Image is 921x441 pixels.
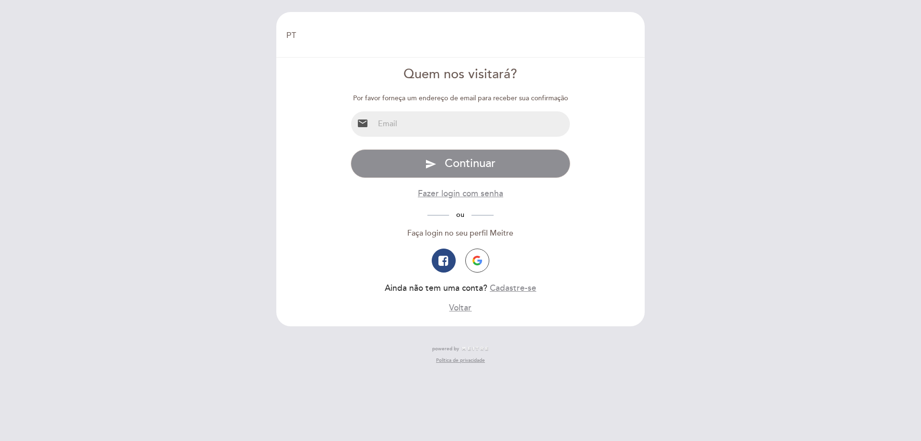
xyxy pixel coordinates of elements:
span: Ainda não tem uma conta? [385,283,487,293]
img: icon-google.png [472,256,482,265]
a: powered by [432,346,489,352]
button: Fazer login com senha [418,188,503,200]
i: send [425,158,437,170]
span: Continuar [445,156,496,170]
button: Voltar [449,302,472,314]
i: email [357,118,368,129]
img: MEITRE [461,346,489,351]
span: powered by [432,346,459,352]
a: Política de privacidade [436,357,485,364]
button: Cadastre-se [490,282,536,294]
button: send Continuar [351,149,571,178]
span: ou [449,211,472,219]
div: Quem nos visitará? [351,65,571,84]
div: Faça login no seu perfil Meitre [351,228,571,239]
div: Por favor forneça um endereço de email para receber sua confirmação [351,94,571,103]
input: Email [374,111,570,137]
